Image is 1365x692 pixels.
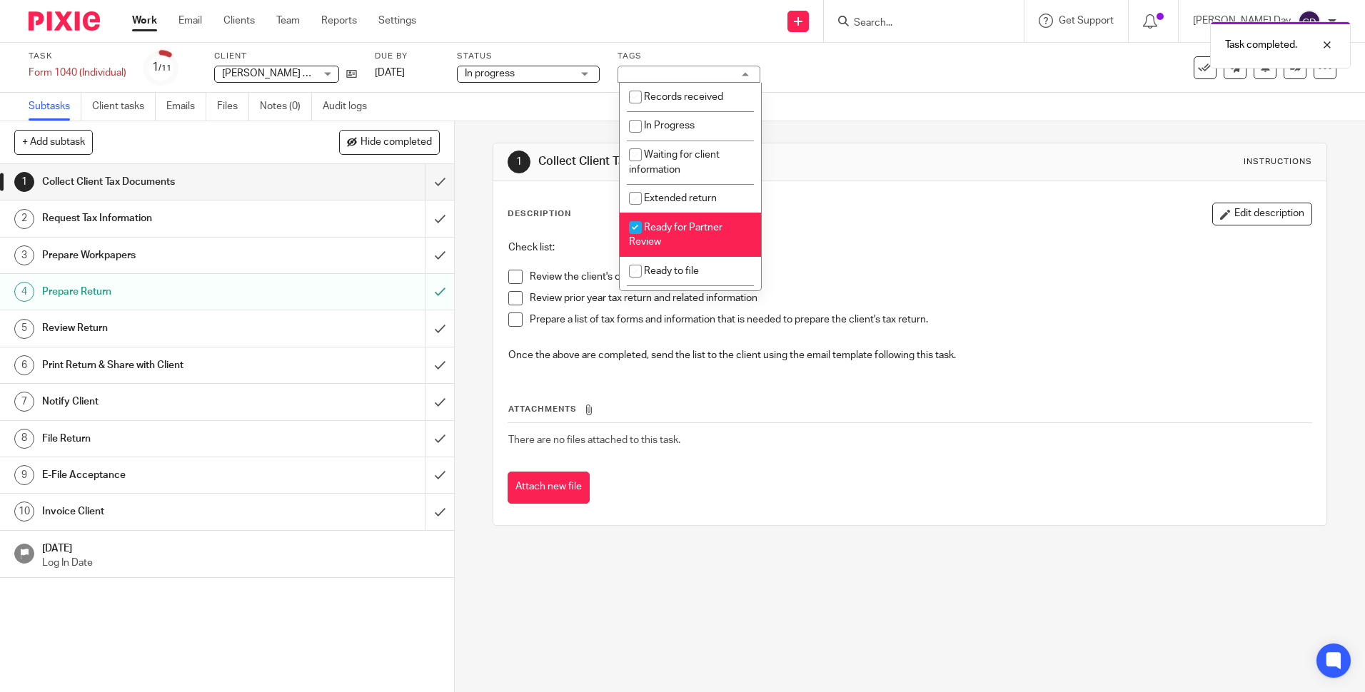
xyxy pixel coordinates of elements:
[530,291,1311,305] p: Review prior year tax return and related information
[42,171,288,193] h1: Collect Client Tax Documents
[14,245,34,265] div: 3
[14,209,34,229] div: 2
[214,51,357,62] label: Client
[14,465,34,485] div: 9
[217,93,249,121] a: Files
[508,348,1311,362] p: Once the above are completed, send the list to the client using the email template following this...
[14,319,34,339] div: 5
[644,92,723,102] span: Records received
[42,391,288,412] h1: Notify Client
[644,266,699,276] span: Ready to file
[375,51,439,62] label: Due by
[42,501,288,522] h1: Invoice Client
[508,151,530,173] div: 1
[508,472,590,504] button: Attach new file
[14,172,34,192] div: 1
[530,312,1311,327] p: Prepare a list of tax forms and information that is needed to prepare the client's tax return.
[178,14,202,28] a: Email
[323,93,378,121] a: Audit logs
[29,93,81,121] a: Subtasks
[1225,38,1297,52] p: Task completed.
[132,14,157,28] a: Work
[42,245,288,266] h1: Prepare Workpapers
[375,68,405,78] span: [DATE]
[42,317,288,339] h1: Review Return
[14,392,34,412] div: 7
[42,464,288,486] h1: E-File Acceptance
[508,208,571,220] p: Description
[618,51,760,62] label: Tags
[629,150,720,175] span: Waiting for client information
[166,93,206,121] a: Emails
[42,428,288,449] h1: File Return
[42,281,288,302] h1: Prepare Return
[1244,156,1312,168] div: Instructions
[14,282,34,302] div: 4
[42,538,440,556] h1: [DATE]
[29,66,126,80] div: Form 1040 (Individual)
[42,208,288,229] h1: Request Tax Information
[14,429,34,449] div: 8
[465,68,515,78] span: In progress
[1212,203,1312,225] button: Edit description
[644,193,717,203] span: Extended return
[29,51,126,62] label: Task
[508,405,577,413] span: Attachments
[530,270,1311,284] p: Review the client's completed tax organizer
[14,130,93,154] button: + Add subtask
[14,502,34,521] div: 10
[508,240,1311,255] p: Check list:
[29,11,100,31] img: Pixie
[42,355,288,376] h1: Print Return & Share with Client
[14,355,34,375] div: 6
[508,435,680,445] span: There are no files attached to this task.
[629,223,722,248] span: Ready for Partner Review
[457,51,600,62] label: Status
[152,59,171,76] div: 1
[378,14,416,28] a: Settings
[361,137,432,148] span: Hide completed
[222,68,400,78] span: [PERSON_NAME] and [PERSON_NAME]
[42,556,440,570] p: Log In Date
[158,64,171,72] small: /11
[1298,10,1321,33] img: svg%3E
[276,14,300,28] a: Team
[260,93,312,121] a: Notes (0)
[339,130,440,154] button: Hide completed
[223,14,255,28] a: Clients
[644,121,695,131] span: In Progress
[321,14,357,28] a: Reports
[538,154,940,169] h1: Collect Client Tax Documents
[92,93,156,121] a: Client tasks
